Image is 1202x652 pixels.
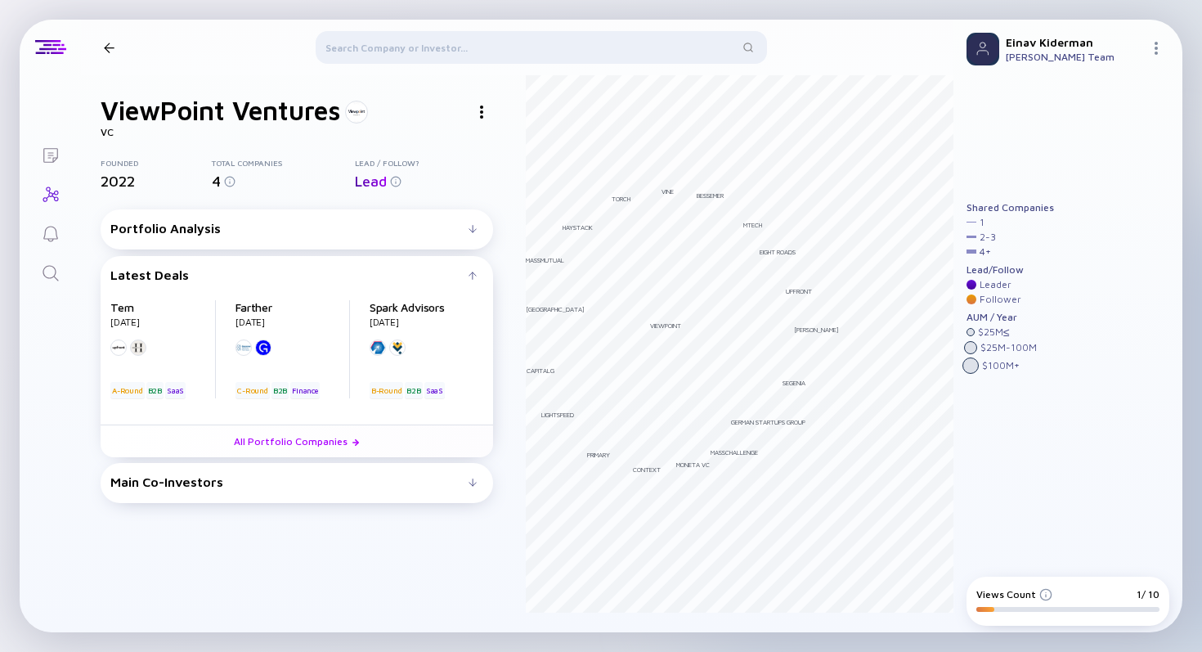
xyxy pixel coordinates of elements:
div: [PERSON_NAME] Team [1006,51,1143,63]
div: Upfront [786,287,812,295]
div: Primary [587,451,610,459]
div: Lead/Follow [967,264,1054,276]
div: MTech [743,221,762,229]
div: Bessemer [697,191,724,200]
a: Spark Advisors [370,300,445,314]
div: CapitalG [527,366,554,375]
div: 2 - 3 [980,232,996,243]
div: ViewPoint [650,322,681,330]
img: Investor Actions [480,106,483,119]
div: [PERSON_NAME] [794,326,839,334]
div: MassChallenge [711,448,758,456]
div: MassMutual [526,256,564,264]
div: Main Co-Investors [110,474,469,489]
a: Lists [20,134,81,173]
img: Menu [1150,42,1163,55]
div: [DATE] [110,300,216,398]
div: Segenia [783,379,805,387]
div: Lightspeed [541,411,574,419]
div: Views Count [976,588,1052,600]
div: B2B [146,382,164,398]
div: Einav Kiderman [1006,35,1143,49]
div: Founded [101,158,212,168]
div: 1/ 10 [1137,588,1159,600]
div: [GEOGRAPHIC_DATA] [526,305,585,313]
div: 4 + [980,246,991,258]
div: ≤ [1003,326,1010,338]
div: C-Round [235,382,270,398]
div: 2022 [101,173,212,190]
span: Lead [355,173,387,190]
a: Search [20,252,81,291]
div: B-Round [370,382,404,398]
div: Total Companies [212,158,356,168]
div: SaaS [165,382,186,398]
div: $ 25M - 100M [980,342,1037,353]
div: A-Round [110,382,145,398]
a: Farther [235,300,271,314]
img: Info for Total Companies [224,176,235,187]
a: Tern [110,300,134,314]
div: Shared Companies [967,202,1054,214]
div: 1 [980,217,984,228]
div: VC [101,126,493,138]
div: AUM / Year [967,312,1054,323]
img: Info for Lead / Follow? [390,176,401,187]
div: Vine [662,187,674,196]
div: B2B [271,382,289,398]
div: SaaS [424,382,445,398]
div: Finance [290,382,320,398]
div: Leader [980,279,1011,290]
div: Portfolio Analysis [110,221,469,236]
span: 4 [212,173,221,190]
div: Context [633,465,661,474]
div: Torch [612,195,630,203]
div: Eight Roads [760,248,796,256]
div: $ 25M [978,326,1010,338]
h1: ViewPoint Ventures [101,95,340,126]
img: Profile Picture [967,33,999,65]
div: Haystack [563,223,593,232]
div: [DATE] [235,300,350,398]
div: Follower [980,294,1021,305]
div: B2B [405,382,422,398]
div: German Startups Group [731,418,805,426]
a: Investor Map [20,173,81,213]
a: All Portfolio Companies [101,425,493,457]
div: Latest Deals [110,268,469,282]
a: Reminders [20,213,81,252]
div: Lead / Follow? [355,158,493,168]
div: [DATE] [370,300,458,398]
div: $ 100M + [982,360,1020,371]
div: Moneta VC [676,461,710,469]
